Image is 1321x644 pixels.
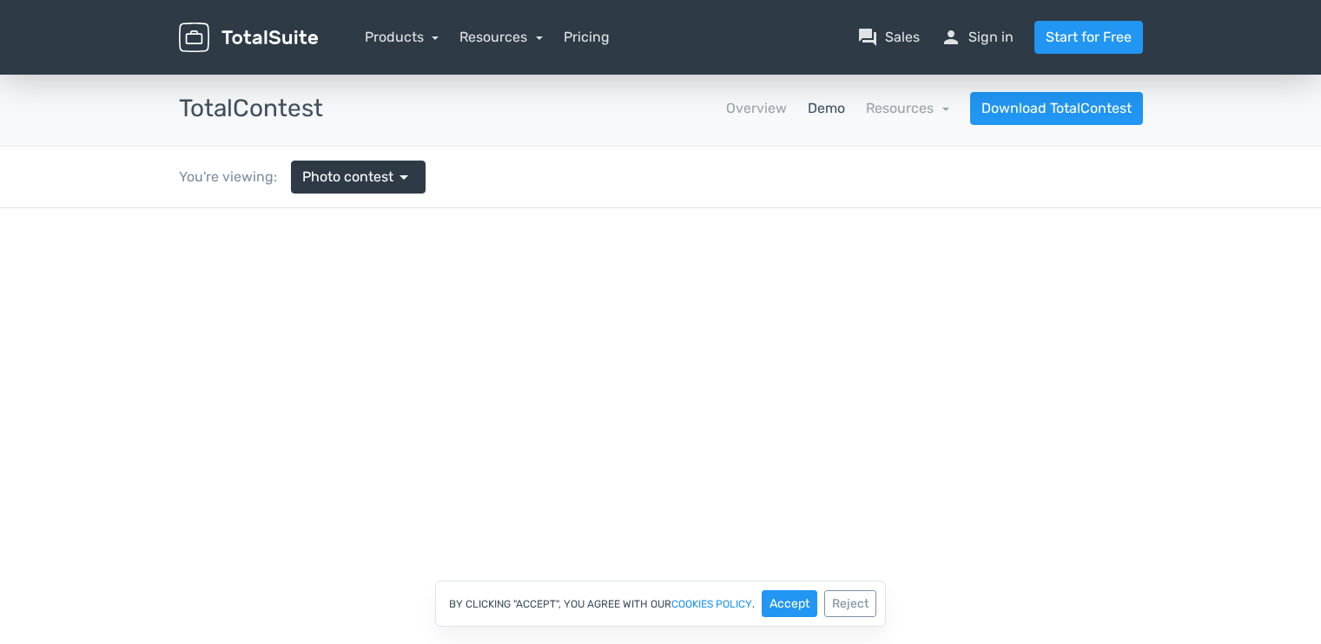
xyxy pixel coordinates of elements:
[393,167,414,187] span: arrow_drop_down
[291,161,426,194] a: Photo contest arrow_drop_down
[365,29,439,45] a: Products
[941,27,961,48] span: person
[179,167,291,187] div: You're viewing:
[866,100,949,116] a: Resources
[941,27,1014,48] a: personSign in
[459,29,543,45] a: Resources
[808,98,845,119] a: Demo
[564,27,610,48] a: Pricing
[179,95,323,122] h3: TotalContest
[435,581,886,627] div: By clicking "Accept", you agree with our .
[857,27,920,48] a: question_answerSales
[970,92,1143,125] a: Download TotalContest
[179,23,318,53] img: TotalSuite for WordPress
[857,27,878,48] span: question_answer
[302,167,393,187] span: Photo contest
[762,590,817,617] button: Accept
[824,590,876,617] button: Reject
[726,98,787,119] a: Overview
[1034,21,1143,54] a: Start for Free
[671,599,752,609] a: cookies policy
